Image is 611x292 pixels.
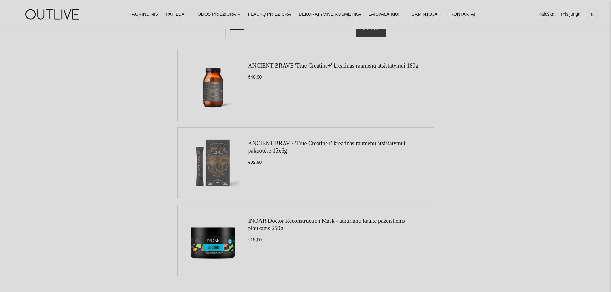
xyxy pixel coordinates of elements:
[561,7,580,21] a: Prisijungti
[248,218,405,231] a: INOAR Doctor Reconstruction Mask - atkurianti kaukė pažeistiems plaukams 250g
[248,140,405,154] a: ANCIENT BRAVE 'True Creatine+' kreatinas raumenų atsistatymui pakuotėse 15x6g
[248,74,262,79] span: €40,90
[248,7,291,21] a: PLAUKŲ PRIEŽIŪRA
[451,7,475,21] a: KONTAKTAI
[248,160,262,165] span: €32,90
[411,7,443,21] a: GAMINTOJAI
[538,7,554,21] a: Paieška
[299,7,361,21] a: DEKORATYVINĖ KOSMETIKA
[248,237,262,242] span: €15,00
[198,7,240,21] a: ODOS PRIEŽIŪRA
[588,10,597,19] span: 0
[587,7,598,21] a: 0
[248,63,419,69] a: ANCIENT BRAVE 'True Creatine+' kreatinas raumenų atsistatymui 180g
[356,21,386,37] button: Ieškoti
[13,3,93,25] img: OUTLIVE
[129,7,158,21] a: PAGRINDINIS
[369,7,403,21] a: LAISVALAIKIUI
[166,7,190,21] a: PAPILDAI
